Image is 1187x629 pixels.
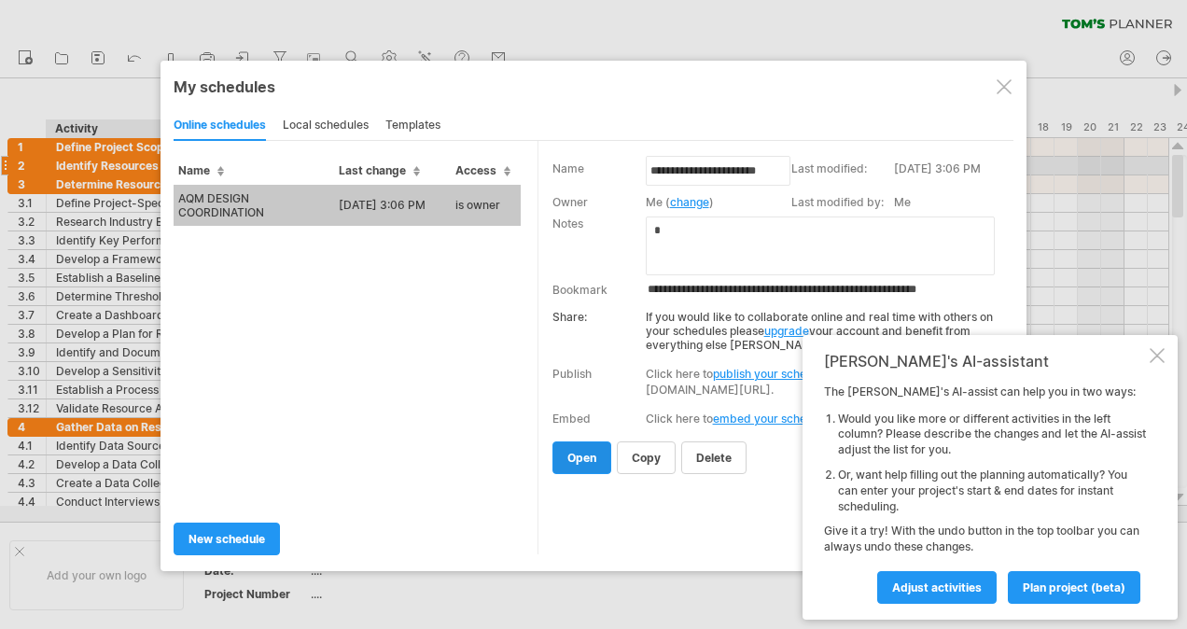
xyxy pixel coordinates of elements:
a: upgrade [764,324,809,338]
span: new schedule [189,532,265,546]
td: Me [894,193,1009,215]
td: Notes [552,215,646,277]
td: Bookmark [552,277,646,301]
div: online schedules [174,111,266,141]
td: Last modified by: [791,193,894,215]
span: copy [632,451,661,465]
a: new schedule [174,523,280,555]
span: delete [696,451,732,465]
div: The [PERSON_NAME]'s AI-assist can help you in two ways: Give it a try! With the undo button in th... [824,384,1146,603]
div: templates [385,111,440,141]
a: Adjust activities [877,571,997,604]
strong: Share: [552,310,587,324]
div: Me ( ) [646,195,782,209]
div: [PERSON_NAME]'s AI-assistant [824,352,1146,370]
li: Or, want help filling out the planning automatically? You can enter your project's start & end da... [838,468,1146,514]
a: delete [681,441,747,474]
div: My schedules [174,77,1013,96]
a: change [670,195,709,209]
td: is owner [451,185,521,226]
span: Adjust activities [892,580,982,594]
div: Click here to so others can view it online at [DOMAIN_NAME][URL]. [646,366,1001,398]
a: embed your schedule [713,412,830,426]
div: Publish [552,367,592,381]
td: Last modified: [791,160,894,193]
a: plan project (beta) [1008,571,1140,604]
td: [DATE] 3:06 PM [894,160,1009,193]
span: Access [455,163,510,177]
a: publish your schedule [713,367,830,381]
td: [DATE] 3:06 PM [334,185,451,226]
li: Would you like more or different activities in the left column? Please describe the changes and l... [838,412,1146,458]
div: Click here to on a web or intranet page. [646,412,1001,426]
div: If you would like to collaborate online and real time with others on your schedules please your a... [552,301,1001,352]
span: Name [178,163,224,177]
div: local schedules [283,111,369,141]
a: copy [617,441,676,474]
td: Name [552,160,646,193]
td: AQM DESIGN COORDINATION [174,185,334,226]
span: plan project (beta) [1023,580,1125,594]
span: open [567,451,596,465]
div: Embed [552,412,591,426]
a: open [552,441,611,474]
span: Last change [339,163,420,177]
td: Owner [552,193,646,215]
